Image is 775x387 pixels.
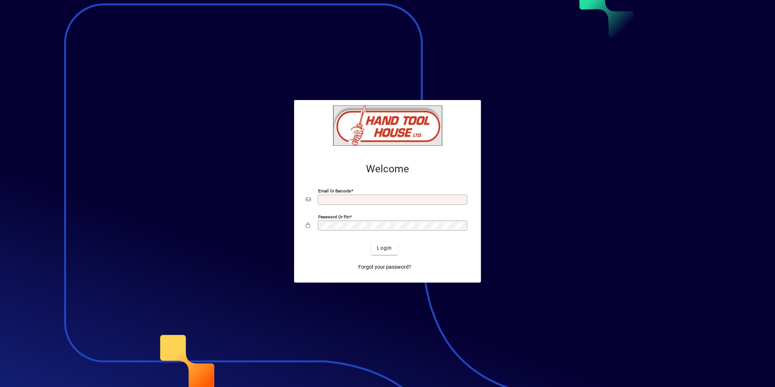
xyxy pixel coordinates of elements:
mat-label: Email or Barcode [318,188,351,193]
h2: Welcome [306,163,469,175]
span: Login [377,244,392,252]
mat-label: Password or Pin [318,214,350,219]
span: Forgot your password? [358,263,411,271]
button: Login [371,242,398,255]
a: Forgot your password? [355,261,414,274]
